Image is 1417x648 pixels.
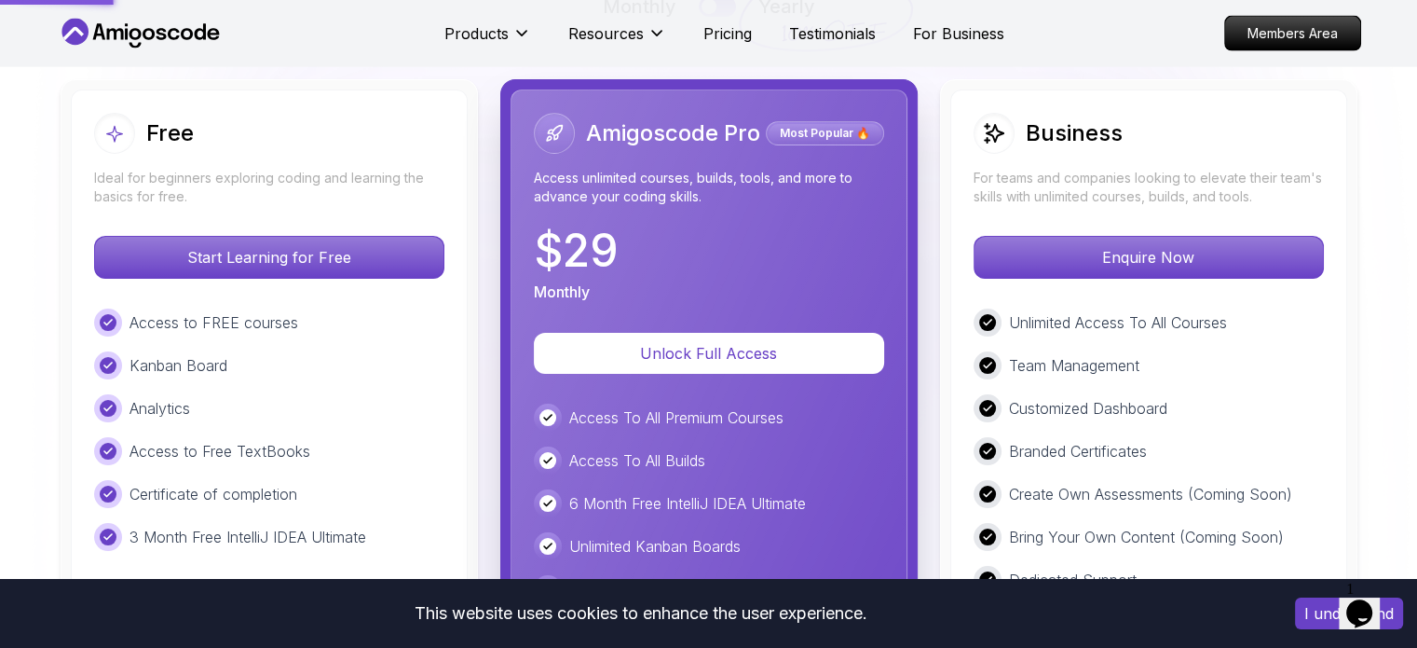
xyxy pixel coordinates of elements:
[95,237,443,278] p: Start Learning for Free
[129,440,310,462] p: Access to Free TextBooks
[569,449,705,472] p: Access To All Builds
[1295,598,1403,629] button: Accept cookies
[974,236,1324,279] button: Enquire Now
[129,397,190,420] p: Analytics
[1026,118,1123,148] h2: Business
[789,22,876,45] a: Testimonials
[569,407,783,429] p: Access To All Premium Courses
[534,228,619,273] p: $ 29
[1009,526,1284,548] p: Bring Your Own Content (Coming Soon)
[1009,483,1292,505] p: Create Own Assessments (Coming Soon)
[1009,397,1167,420] p: Customized Dashboard
[14,593,1267,634] div: This website uses cookies to enhance the user experience.
[129,311,298,334] p: Access to FREE courses
[94,169,444,206] p: Ideal for beginners exploring coding and learning the basics for free.
[534,333,884,374] button: Unlock Full Access
[1009,311,1227,334] p: Unlimited Access To All Courses
[556,342,862,365] p: Unlock Full Access
[146,118,194,148] h2: Free
[569,535,741,558] p: Unlimited Kanban Boards
[1224,16,1361,51] a: Members Area
[586,118,760,148] h2: Amigoscode Pro
[444,22,509,45] p: Products
[1009,569,1137,591] p: Dedicated Support
[974,237,1323,278] p: Enquire Now
[1009,440,1147,462] p: Branded Certificates
[913,22,1004,45] a: For Business
[703,22,752,45] a: Pricing
[568,22,644,45] p: Resources
[534,169,884,206] p: Access unlimited courses, builds, tools, and more to advance your coding skills.
[1339,573,1398,629] iframe: chat widget
[1225,17,1360,50] p: Members Area
[568,22,666,60] button: Resources
[534,281,590,303] p: Monthly
[94,248,444,267] a: Start Learning for Free
[974,169,1324,206] p: For teams and companies looking to elevate their team's skills with unlimited courses, builds, an...
[769,124,881,143] p: Most Popular 🔥
[129,526,366,548] p: 3 Month Free IntelliJ IDEA Ultimate
[94,236,444,279] button: Start Learning for Free
[129,483,297,505] p: Certificate of completion
[534,344,884,363] a: Unlock Full Access
[1009,354,1139,377] p: Team Management
[569,492,806,515] p: 6 Month Free IntelliJ IDEA Ultimate
[974,248,1324,267] a: Enquire Now
[129,354,227,377] p: Kanban Board
[444,22,531,60] button: Products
